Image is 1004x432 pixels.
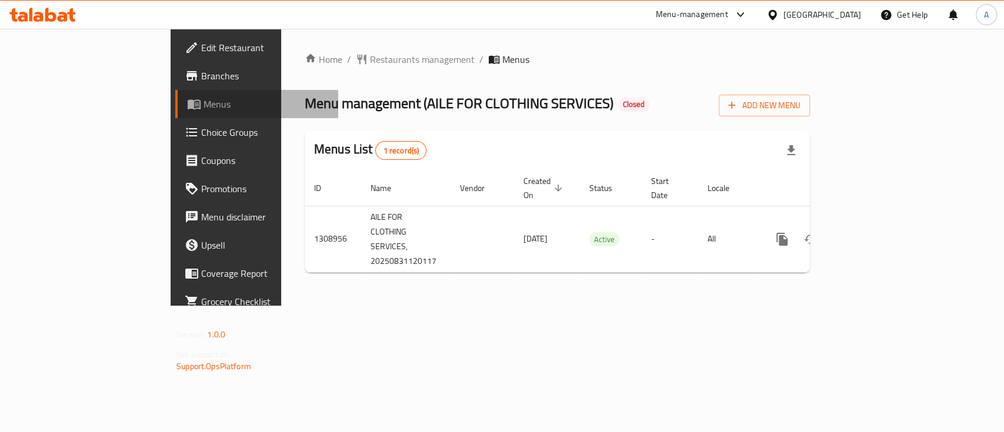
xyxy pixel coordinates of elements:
td: All [698,206,759,272]
div: Export file [777,136,805,165]
a: Menus [175,90,338,118]
table: enhanced table [305,170,890,273]
span: Start Date [651,174,684,202]
h2: Menus List [314,140,426,160]
span: Edit Restaurant [201,41,329,55]
span: Menu management ( AILE FOR CLOTHING SERVICES ) [305,90,613,116]
a: Menu disclaimer [175,203,338,231]
span: Coupons [201,153,329,168]
a: Upsell [175,231,338,259]
span: Closed [618,99,649,109]
span: A [984,8,989,21]
span: Get support on: [176,347,231,362]
button: Add New Menu [719,95,810,116]
span: Upsell [201,238,329,252]
a: Choice Groups [175,118,338,146]
span: Add New Menu [728,98,800,113]
span: Restaurants management [370,52,475,66]
span: Coverage Report [201,266,329,280]
div: Total records count [375,141,426,160]
span: Branches [201,69,329,83]
button: more [768,225,796,253]
span: 1 record(s) [376,145,426,156]
span: Locale [708,181,745,195]
a: Restaurants management [356,52,475,66]
a: Promotions [175,175,338,203]
span: Menu disclaimer [201,210,329,224]
div: Active [589,232,619,246]
span: Created On [523,174,566,202]
a: Support.OpsPlatform [176,359,251,374]
li: / [347,52,351,66]
a: Coupons [175,146,338,175]
a: Branches [175,62,338,90]
div: [GEOGRAPHIC_DATA] [783,8,861,21]
li: / [479,52,483,66]
nav: breadcrumb [305,52,810,66]
span: Active [589,233,619,246]
span: Version: [176,327,205,342]
span: ID [314,181,336,195]
span: Status [589,181,628,195]
div: Menu-management [656,8,728,22]
span: 1.0.0 [207,327,225,342]
span: Choice Groups [201,125,329,139]
a: Edit Restaurant [175,34,338,62]
th: Actions [759,170,890,206]
span: [DATE] [523,231,548,246]
span: Vendor [460,181,500,195]
td: AILE FOR CLOTHING SERVICES, 20250831120117 [361,206,451,272]
span: Menus [502,52,529,66]
a: Grocery Checklist [175,287,338,316]
div: Closed [618,98,649,112]
span: Menus [204,97,329,111]
button: Change Status [796,225,825,253]
a: Coverage Report [175,259,338,287]
span: Grocery Checklist [201,294,329,309]
span: Promotions [201,182,329,196]
td: - [642,206,698,272]
span: Name [371,181,406,195]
